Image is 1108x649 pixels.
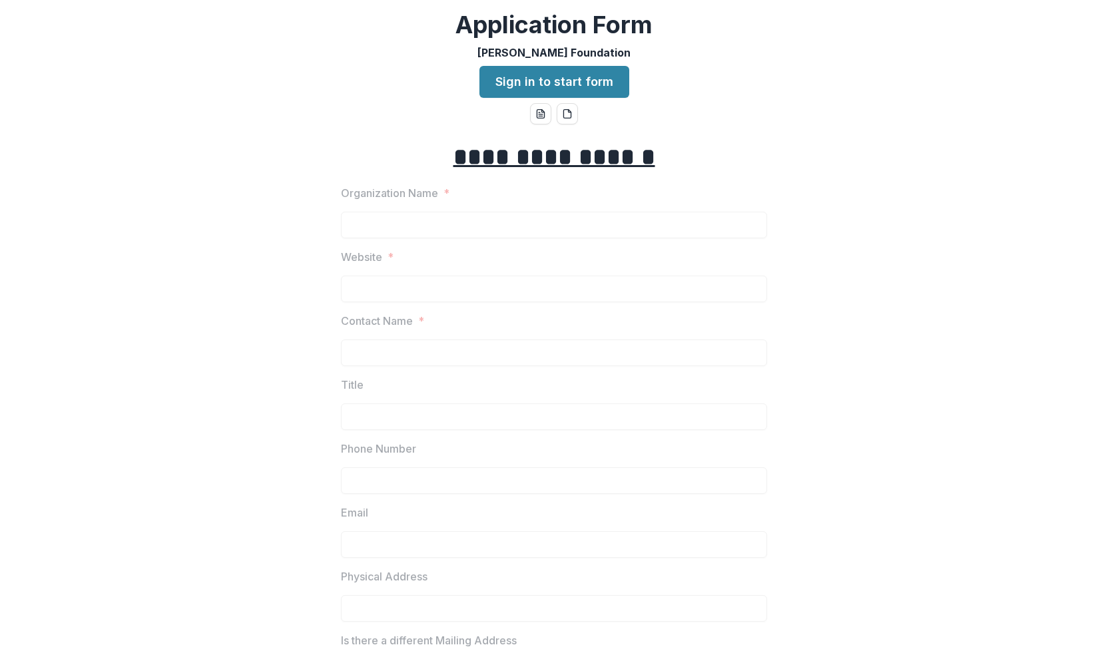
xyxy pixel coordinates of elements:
p: Physical Address [341,568,427,584]
button: pdf-download [557,103,578,124]
a: Sign in to start form [479,66,629,98]
p: Is there a different Mailing Address [341,632,517,648]
h2: Application Form [455,11,653,39]
p: Email [341,505,368,521]
p: [PERSON_NAME] Foundation [477,45,631,61]
p: Organization Name [341,185,438,201]
p: Website [341,249,382,265]
button: word-download [530,103,551,124]
p: Phone Number [341,441,416,457]
p: Title [341,377,364,393]
p: Contact Name [341,313,413,329]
